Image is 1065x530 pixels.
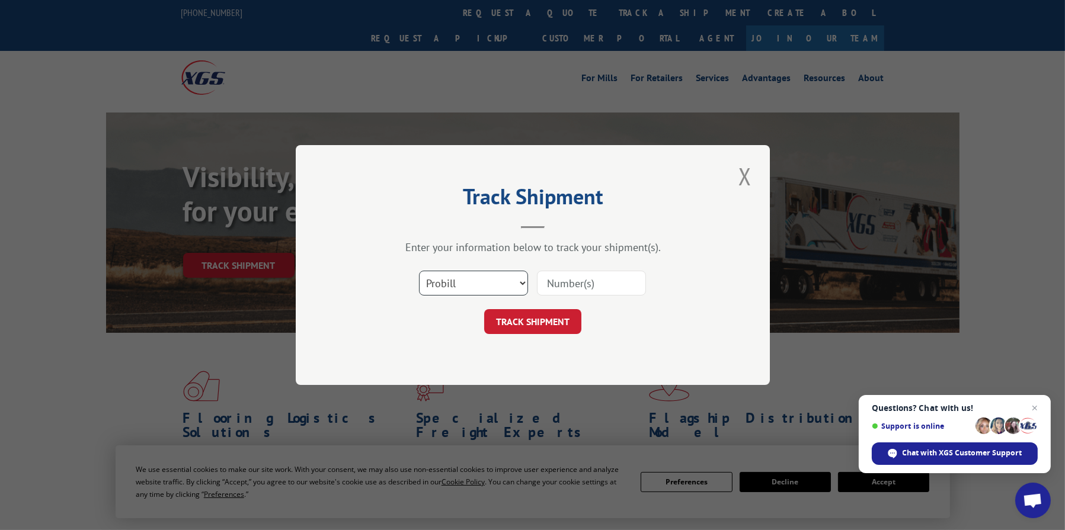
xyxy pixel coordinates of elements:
[872,442,1038,465] span: Chat with XGS Customer Support
[903,448,1022,458] span: Chat with XGS Customer Support
[735,160,755,192] button: Close modal
[484,309,581,334] button: TRACK SHIPMENT
[355,188,711,211] h2: Track Shipment
[872,422,971,431] span: Support is online
[1015,483,1051,518] a: Open chat
[355,240,711,254] div: Enter your information below to track your shipment(s).
[872,403,1038,413] span: Questions? Chat with us!
[537,271,646,295] input: Number(s)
